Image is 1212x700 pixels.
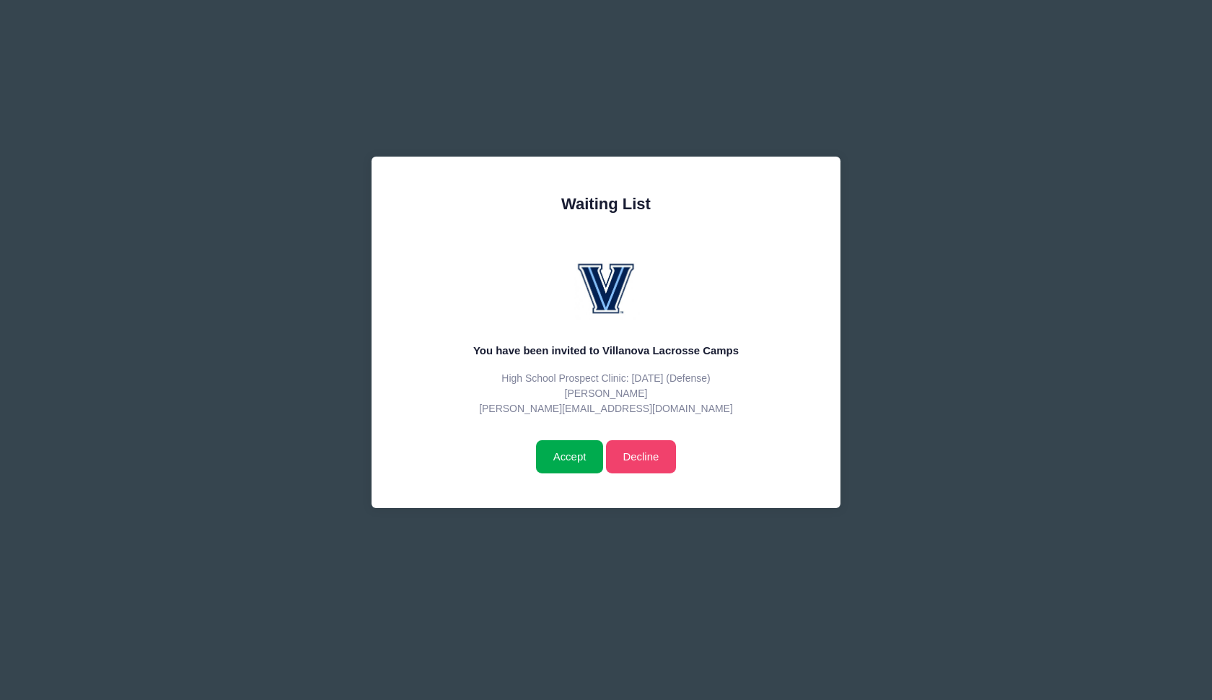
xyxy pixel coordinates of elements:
div: Waiting List [407,192,806,216]
p: High School Prospect Clinic: [DATE] (Defense) [407,371,806,386]
p: [PERSON_NAME] [407,386,806,401]
p: [PERSON_NAME][EMAIL_ADDRESS][DOMAIN_NAME] [407,401,806,416]
input: Accept [536,440,603,473]
h5: You have been invited to Villanova Lacrosse Camps [407,344,806,357]
a: Decline [606,440,676,473]
img: Villanova Lacrosse Camps [563,244,649,331]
